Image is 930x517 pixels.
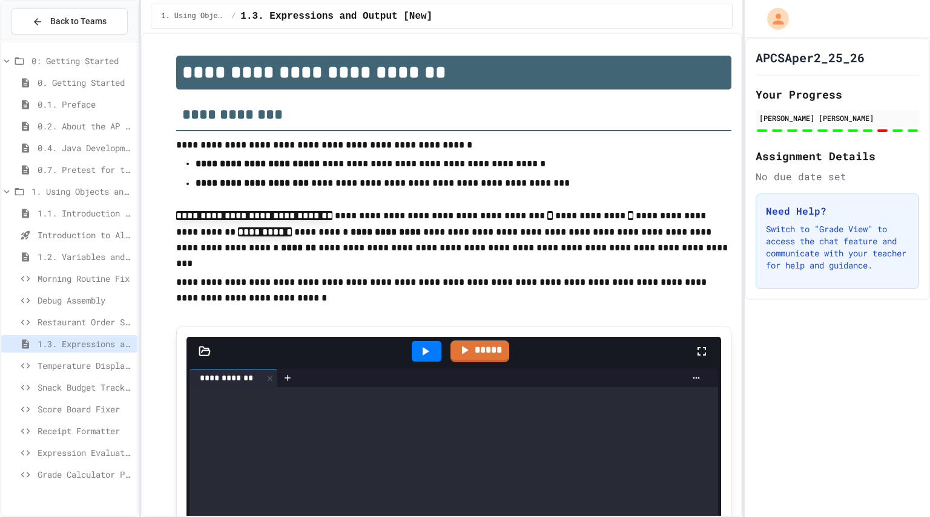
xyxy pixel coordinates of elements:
[38,316,133,328] span: Restaurant Order System
[38,98,133,111] span: 0.1. Preface
[38,207,133,219] span: 1.1. Introduction to Algorithms, Programming, and Compilers
[38,403,133,415] span: Score Board Fixer
[38,141,133,154] span: 0.4. Java Development Environments
[38,163,133,176] span: 0.7. Pretest for the AP CSA Exam
[38,359,133,372] span: Temperature Display Fix
[231,11,236,21] span: /
[38,294,133,307] span: Debug Assembly
[31,185,133,198] span: 1. Using Objects and Methods
[240,9,432,24] span: 1.3. Expressions and Output [New]
[754,5,792,33] div: My Account
[759,112,915,123] div: [PERSON_NAME] [PERSON_NAME]
[31,54,133,67] span: 0: Getting Started
[756,169,919,184] div: No due date set
[38,250,133,263] span: 1.2. Variables and Data Types
[50,15,107,28] span: Back to Teams
[756,86,919,103] h2: Your Progress
[756,148,919,164] h2: Assignment Details
[38,76,133,89] span: 0. Getting Started
[38,120,133,132] span: 0.2. About the AP CSA Exam
[38,272,133,285] span: Morning Routine Fix
[38,381,133,394] span: Snack Budget Tracker
[766,204,909,218] h3: Need Help?
[38,229,133,241] span: Introduction to Algorithms, Programming, and Compilers
[38,424,133,437] span: Receipt Formatter
[38,446,133,459] span: Expression Evaluator Fix
[38,337,133,350] span: 1.3. Expressions and Output [New]
[756,49,865,66] h1: APCSAper2_25_26
[11,8,128,34] button: Back to Teams
[161,11,226,21] span: 1. Using Objects and Methods
[766,223,909,272] p: Switch to "Grade View" to access the chat feature and communicate with your teacher for help and ...
[38,468,133,481] span: Grade Calculator Pro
